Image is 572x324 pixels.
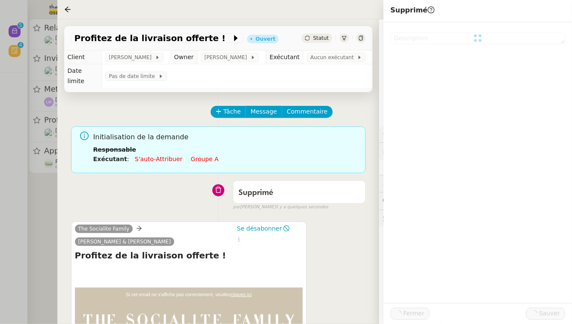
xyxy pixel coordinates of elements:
[234,224,293,233] button: Se désabonner
[170,51,197,64] td: Owner
[64,51,102,64] td: Client
[250,107,277,117] span: Message
[383,129,427,139] span: ⚙️
[383,215,493,222] span: 🕵️
[233,204,240,211] span: par
[191,156,219,162] a: Groupe a
[109,53,155,62] span: [PERSON_NAME]
[64,64,102,88] td: Date limite
[109,72,158,81] span: Pas de date limite
[238,189,273,197] span: Supprimé
[379,175,572,192] div: ⏲️Tâches 0:00 0actions
[126,292,252,297] span: Si cet email ne s'affiche pas correctement, veuillez
[245,106,282,118] button: Message
[379,143,572,159] div: 🔐Données client
[313,35,329,41] span: Statut
[390,6,435,14] span: Supprimé
[223,107,241,117] span: Tâche
[390,308,429,320] button: Fermer
[93,156,127,162] b: Exécutant
[276,204,328,211] span: il y a quelques secondes
[127,156,129,162] span: :
[135,156,182,162] a: S'auto-attribuer
[75,225,133,233] a: The Socialite Family
[282,106,333,118] button: Commentaire
[310,53,357,62] span: Aucun exécutant
[256,36,275,42] div: Ouvert
[379,210,572,227] div: 🕵️Autres demandes en cours 20
[383,146,438,156] span: 🔐
[383,197,438,204] span: 💬
[266,51,303,64] td: Exécutant
[231,292,252,297] a: cliquez-ici
[383,180,482,187] span: ⏲️
[74,34,232,42] span: Profitez de la livraison offerte !
[379,192,572,209] div: 💬Commentaires
[75,238,174,246] a: [PERSON_NAME] & [PERSON_NAME]
[211,106,246,118] button: Tâche
[93,132,359,143] span: Initialisation de la demande
[204,53,250,62] span: [PERSON_NAME]
[233,204,328,211] small: [PERSON_NAME]
[75,249,303,261] h4: Profitez de la livraison offerte !
[287,107,328,117] span: Commentaire
[93,146,136,153] b: Responsable
[526,308,565,320] button: Sauver
[379,126,572,142] div: ⚙️Procédures
[237,224,282,233] span: Se désabonner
